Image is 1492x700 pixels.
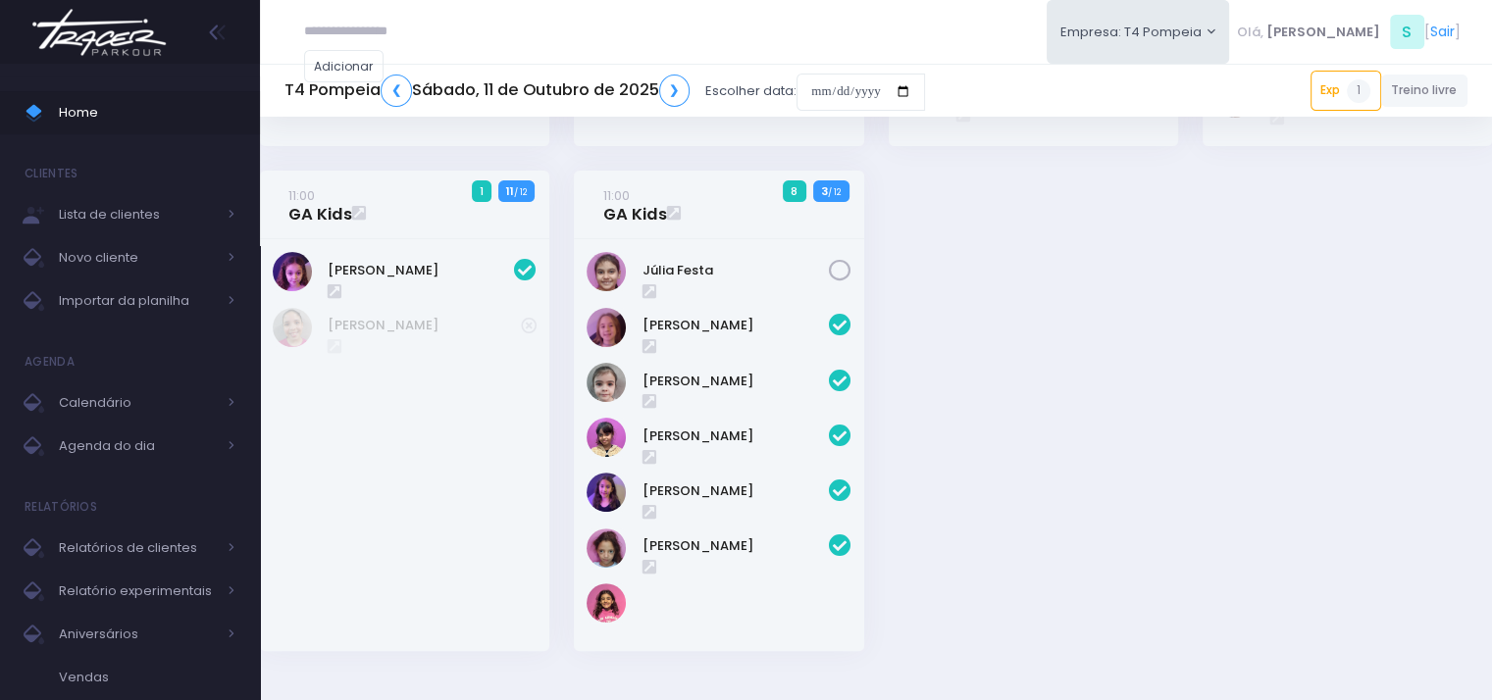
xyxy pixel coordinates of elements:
a: 11:00GA Kids [288,185,352,225]
a: [PERSON_NAME] [643,426,829,446]
a: [PERSON_NAME] [643,372,829,391]
h5: T4 Pompeia Sábado, 11 de Outubro de 2025 [284,75,690,107]
h4: Clientes [25,154,77,193]
img: Maria Orpheu [587,583,626,623]
a: Sair [1430,22,1455,42]
img: Júlia Festa Tognasca [587,252,626,291]
img: Brunna Mateus De Paulo Alves [587,363,626,402]
a: ❯ [659,75,691,107]
img: Aurora Andreoni Mello [587,308,626,347]
span: Relatório experimentais [59,578,216,604]
h4: Agenda [25,342,75,381]
span: Home [59,100,235,125]
a: 11:00GA Kids [603,185,667,225]
a: [PERSON_NAME] [328,316,521,335]
span: Relatórios de clientes [59,535,216,561]
a: Adicionar [304,50,385,82]
small: 11:00 [603,186,630,205]
a: Treino livre [1381,75,1468,107]
span: Importar da planilha [59,288,216,314]
span: Vendas [59,665,235,690]
div: Escolher data: [284,69,925,114]
span: [PERSON_NAME] [1266,23,1380,42]
a: [PERSON_NAME] [643,316,829,335]
strong: 11 [506,183,514,199]
a: [PERSON_NAME] [643,536,829,556]
small: 11:00 [288,186,315,205]
img: Luisa Tomchinsky Montezano [273,252,312,291]
span: Agenda do dia [59,433,216,459]
img: Julia Pinotti [587,528,626,568]
small: / 12 [514,186,527,198]
span: S [1390,15,1424,49]
img: Isabella Calvo [587,473,626,512]
div: [ ] [1229,10,1467,54]
a: [PERSON_NAME] [328,261,514,280]
a: Júlia Festa [643,261,829,280]
span: 8 [783,180,806,202]
span: Aniversários [59,622,216,647]
img: Thaissa Vicente Guedes [273,308,312,347]
h4: Relatórios [25,487,97,526]
span: Lista de clientes [59,202,216,227]
span: 1 [1347,79,1370,103]
a: Exp1 [1311,71,1381,110]
span: Olá, [1237,23,1263,42]
span: Novo cliente [59,245,216,271]
span: Calendário [59,390,216,416]
img: Clarice Lopes [587,418,626,457]
span: 1 [472,180,492,202]
a: [PERSON_NAME] [643,481,829,501]
small: / 12 [828,186,841,198]
strong: 3 [821,183,828,199]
